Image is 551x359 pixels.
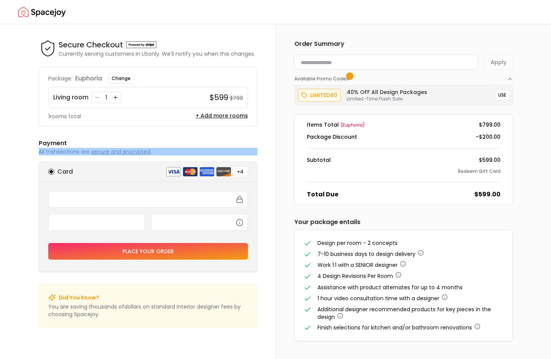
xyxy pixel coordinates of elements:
dt: Package Discount [307,133,357,141]
button: +4 [233,166,248,177]
img: Powered by stripe [126,41,156,48]
h6: Payment [39,139,257,148]
h6: Card [57,167,73,176]
button: Increase quantity for Living room [112,94,119,101]
img: mastercard [183,167,198,177]
p: Living room [53,93,88,102]
dd: $799.00 [479,121,500,129]
iframe: Secure CVC input frame [156,219,243,226]
p: limited40 [310,91,337,100]
img: visa [166,167,181,177]
span: Design per room - 2 concepts [317,239,398,247]
button: + Add more rooms [196,112,248,119]
p: Limited-Time Flash Sale [347,96,427,102]
p: euphoria [75,74,102,83]
button: Redeem Gift Card [458,168,500,174]
button: Change [108,73,134,84]
div: 1 [103,94,110,101]
button: Decrease quantity for Living room [93,94,101,101]
dd: -$200.00 [476,133,500,141]
dt: Items Total [307,121,365,129]
img: discover [216,167,231,177]
span: 1 hour video consultation time with a designer [317,295,439,302]
div: Available Promo Codes [294,82,513,105]
span: 4 Design Revisions Per Room [317,272,393,280]
button: Place your order [48,243,248,260]
dt: Total Due [307,190,338,199]
p: You are saving thousands of dollar s on standard interior designer fees by choosing Spacejoy. [48,303,248,318]
h4: $599 [210,92,228,103]
span: Available Promo Codes [294,76,351,82]
dd: $599.00 [474,190,500,199]
p: 1 rooms total [48,113,81,120]
h6: 40% OFF All Design Packages [347,88,427,96]
span: Additional designer recommended products for key pieces in the design [317,306,491,321]
img: Spacejoy Logo [18,5,66,20]
iframe: Secure card number input frame [53,196,243,203]
dt: Subtotal [307,156,331,164]
iframe: Secure expiration date input frame [53,219,140,226]
p: Package: [48,75,72,82]
button: Available Promo Codes [294,70,513,82]
img: american express [199,167,215,177]
button: USE [495,90,510,100]
h4: Secure Checkout [58,39,123,50]
span: ( euphoria ) [340,122,365,128]
p: Did You Know? [59,294,99,301]
a: Spacejoy [18,5,66,20]
small: $799 [230,94,243,102]
dd: $599.00 [479,156,500,164]
h6: Your package entails [294,218,513,227]
p: Currently serving customers in US only. We'll notify you when this changes. [58,50,255,58]
h6: Order Summary [294,39,513,49]
span: Assistance with product alternates for up to 4 months [317,284,463,291]
span: Finish selections for kitchen and/or bathroom renovations [317,324,472,331]
span: Work 1:1 with a SENIOR designer [317,261,398,269]
span: 7-10 business days to design delivery [317,250,415,258]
